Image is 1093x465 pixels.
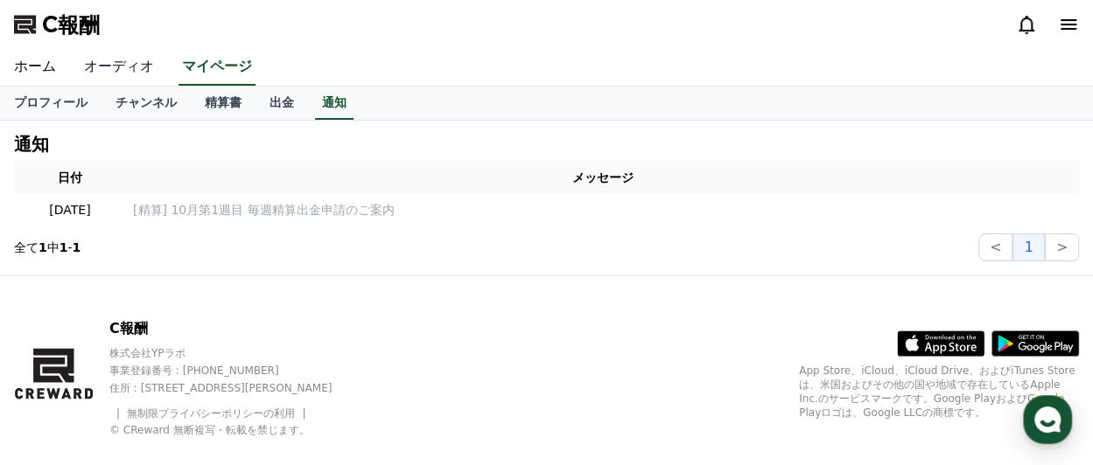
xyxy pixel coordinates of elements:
a: 設定 [226,320,336,364]
font: 事業登録番号 : [PHONE_NUMBER] [109,364,279,377]
a: マイページ [179,49,256,86]
font: 出金 [270,95,294,109]
a: 出金 [256,87,308,120]
font: App Store、iCloud、iCloud Drive、およびiTunes Storeは、米国およびその他の国や地域で存在しているApple Inc.のサービスマークです。Google Pl... [799,364,1075,419]
font: [精算] 10月第1週目 毎週精算出金申請のご案内 [133,203,395,217]
font: 住所 : [STREET_ADDRESS][PERSON_NAME] [109,382,332,394]
font: 中 [47,240,60,254]
font: > [1056,239,1068,255]
a: チャンネル [102,87,191,120]
font: プロフィール [14,95,88,109]
a: 通知 [315,87,354,120]
font: メッセージ [572,170,634,184]
font: 1 [1024,239,1033,255]
a: ホーム [5,320,116,364]
button: < [978,233,1012,261]
font: 日付 [58,170,82,184]
font: 通知 [322,95,347,109]
font: ホーム [14,58,56,74]
a: の利用 [263,407,308,420]
font: 1 [39,240,47,254]
font: 精算書 [205,95,242,109]
font: - [68,240,73,254]
a: [精算] 10月第1週目 毎週精算出金申請のご案内 [133,201,1072,219]
font: 1 [60,240,68,254]
button: > [1045,233,1079,261]
font: < [990,239,1001,255]
font: [DATE] [49,203,90,217]
font: © CReward 無断複写・転載を禁じます。 [109,424,310,436]
font: C報酬 [109,320,148,337]
font: オーディオ [84,58,154,74]
font: C報酬 [42,12,100,37]
font: チャンネル [116,95,177,109]
a: 精算書 [191,87,256,120]
a: オーディオ [70,49,168,86]
span: 設定 [270,346,291,360]
span: チャット [150,347,192,361]
font: 株式会社YPラボ [109,347,186,359]
a: チャット [116,320,226,364]
a: 無制限プライバシーポリシー [127,407,263,420]
font: の利用 [263,407,295,420]
button: 1 [1012,233,1044,261]
a: C報酬 [14,10,100,38]
font: 全て [14,240,39,254]
font: 1 [73,240,81,254]
span: ホーム [45,346,76,360]
font: 通知 [14,134,49,155]
font: マイページ [182,58,252,74]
